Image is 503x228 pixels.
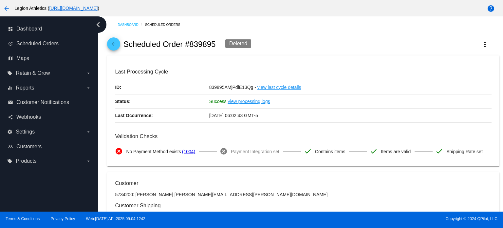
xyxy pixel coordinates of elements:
[209,99,227,104] span: Success
[93,19,103,30] i: chevron_left
[115,69,491,75] h3: Last Processing Cycle
[304,147,312,155] mat-icon: check
[220,147,228,155] mat-icon: cancel
[8,56,13,61] i: map
[481,41,489,49] mat-icon: more_vert
[14,6,99,11] span: Legion Athletics ( )
[126,145,181,158] span: No Payment Method exists
[8,97,91,108] a: email Customer Notifications
[118,20,145,30] a: Dashboard
[8,38,91,49] a: update Scheduled Orders
[115,192,491,197] p: 5734200: [PERSON_NAME] [PERSON_NAME][EMAIL_ADDRESS][PERSON_NAME][DOMAIN_NAME]
[86,217,145,221] a: Web:[DATE] API:2025.09.04.1242
[16,55,29,61] span: Maps
[115,80,209,94] p: ID:
[49,6,98,11] a: [URL][DOMAIN_NAME]
[182,145,195,158] a: (1004)
[115,180,491,186] h3: Customer
[315,145,345,158] span: Contains items
[257,80,301,94] a: view last cycle details
[435,147,443,155] mat-icon: check
[7,129,12,135] i: settings
[228,94,270,108] a: view processing logs
[115,133,491,139] h3: Validation Checks
[6,217,40,221] a: Terms & Conditions
[209,113,258,118] span: [DATE] 06:02:43 GMT-5
[115,94,209,108] p: Status:
[110,42,118,50] mat-icon: arrow_back
[3,5,10,12] mat-icon: arrow_back
[7,158,12,164] i: local_offer
[8,24,91,34] a: dashboard Dashboard
[209,85,256,90] span: 839895AMjPdiE13Qg -
[8,112,91,122] a: share Webhooks
[16,26,42,32] span: Dashboard
[115,147,123,155] mat-icon: cancel
[86,158,91,164] i: arrow_drop_down
[257,217,497,221] span: Copyright © 2024 QPilot, LLC
[86,85,91,91] i: arrow_drop_down
[225,39,251,48] div: Deleted
[8,141,91,152] a: people_outline Customers
[487,5,495,12] mat-icon: help
[8,100,13,105] i: email
[86,71,91,76] i: arrow_drop_down
[7,71,12,76] i: local_offer
[16,158,36,164] span: Products
[7,85,12,91] i: equalizer
[16,114,41,120] span: Webhooks
[123,40,216,49] h2: Scheduled Order #839895
[8,26,13,31] i: dashboard
[231,145,279,158] span: Payment Integration set
[145,20,186,30] a: Scheduled Orders
[86,129,91,135] i: arrow_drop_down
[446,145,483,158] span: Shipping Rate set
[51,217,75,221] a: Privacy Policy
[115,109,209,122] p: Last Occurrence:
[8,41,13,46] i: update
[8,53,91,64] a: map Maps
[16,70,50,76] span: Retain & Grow
[16,85,34,91] span: Reports
[115,202,491,209] h3: Customer Shipping
[16,129,35,135] span: Settings
[381,145,411,158] span: Items are valid
[8,114,13,120] i: share
[16,99,69,105] span: Customer Notifications
[16,41,59,47] span: Scheduled Orders
[16,144,42,150] span: Customers
[8,144,13,149] i: people_outline
[370,147,378,155] mat-icon: check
